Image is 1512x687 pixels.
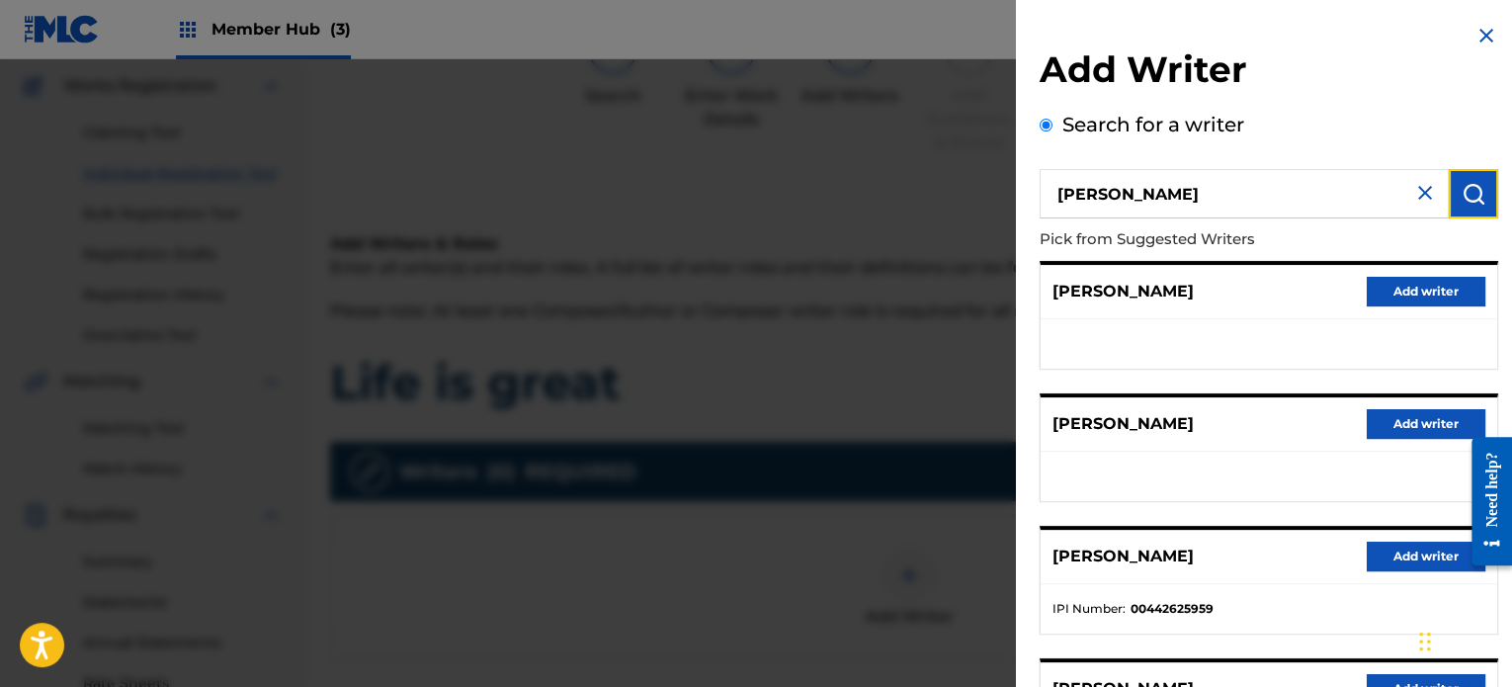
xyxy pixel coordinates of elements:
button: Add writer [1367,277,1485,306]
span: Member Hub [211,18,351,41]
iframe: Resource Center [1457,422,1512,581]
strong: 00442625959 [1131,600,1214,618]
p: [PERSON_NAME] [1052,545,1194,568]
button: Add writer [1367,409,1485,439]
img: MLC Logo [24,15,100,43]
div: Drag [1419,612,1431,671]
input: Search writer's name or IPI Number [1040,169,1449,218]
img: Search Works [1462,182,1485,206]
img: close [1413,181,1437,205]
label: Search for a writer [1062,113,1244,136]
button: Add writer [1367,542,1485,571]
p: [PERSON_NAME] [1052,412,1194,436]
iframe: Chat Widget [1413,592,1512,687]
img: Top Rightsholders [176,18,200,42]
h2: Add Writer [1040,47,1498,98]
p: Pick from Suggested Writers [1040,218,1386,261]
span: IPI Number : [1052,600,1126,618]
p: [PERSON_NAME] [1052,280,1194,303]
span: (3) [330,20,351,39]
